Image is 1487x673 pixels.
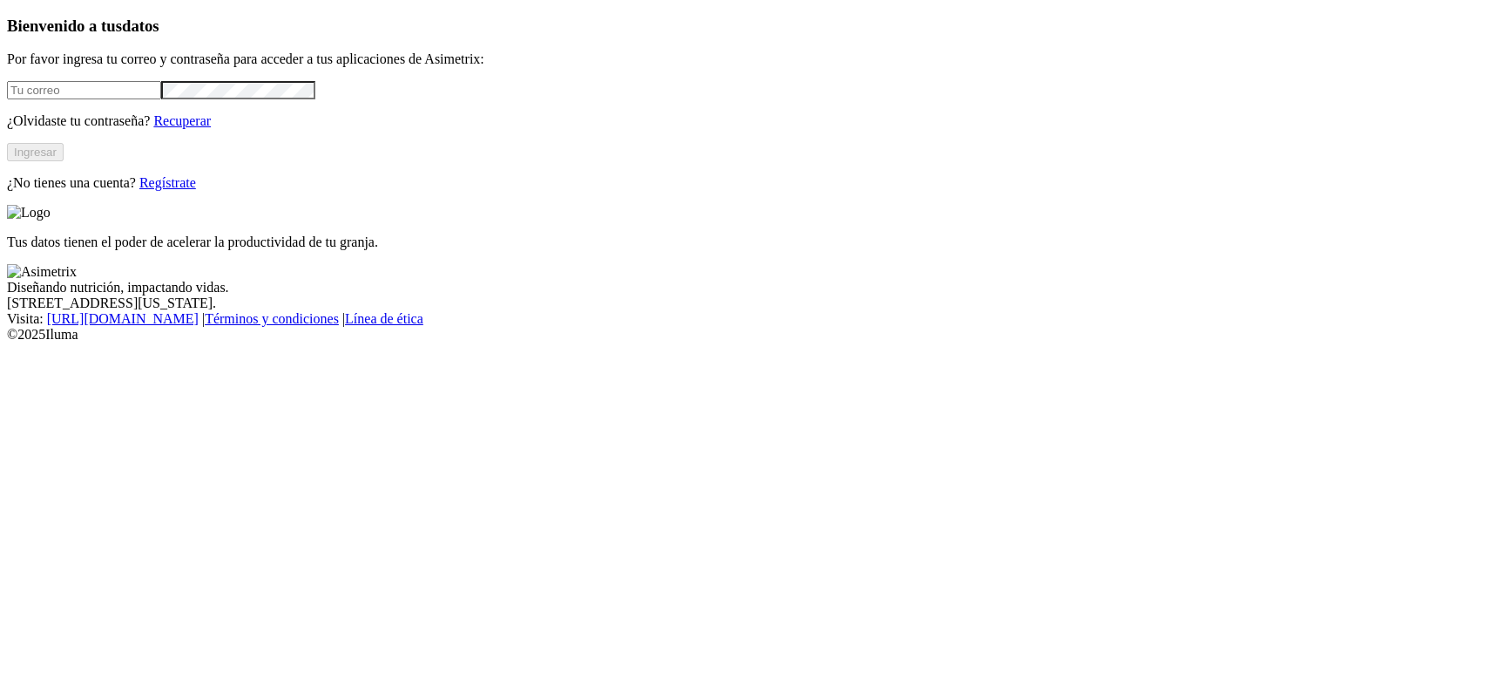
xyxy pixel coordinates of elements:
input: Tu correo [7,81,161,99]
span: datos [122,17,159,35]
p: ¿Olvidaste tu contraseña? [7,113,1480,129]
div: Diseñando nutrición, impactando vidas. [7,280,1480,296]
a: [URL][DOMAIN_NAME] [47,311,199,326]
div: [STREET_ADDRESS][US_STATE]. [7,296,1480,311]
p: Por favor ingresa tu correo y contraseña para acceder a tus aplicaciones de Asimetrix: [7,51,1480,67]
a: Recuperar [153,113,211,128]
h3: Bienvenido a tus [7,17,1480,36]
a: Línea de ética [345,311,423,326]
img: Asimetrix [7,264,77,280]
img: Logo [7,205,51,221]
a: Términos y condiciones [205,311,339,326]
a: Regístrate [139,175,196,190]
button: Ingresar [7,143,64,161]
div: Visita : | | [7,311,1480,327]
div: © 2025 Iluma [7,327,1480,343]
p: ¿No tienes una cuenta? [7,175,1480,191]
p: Tus datos tienen el poder de acelerar la productividad de tu granja. [7,235,1480,250]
